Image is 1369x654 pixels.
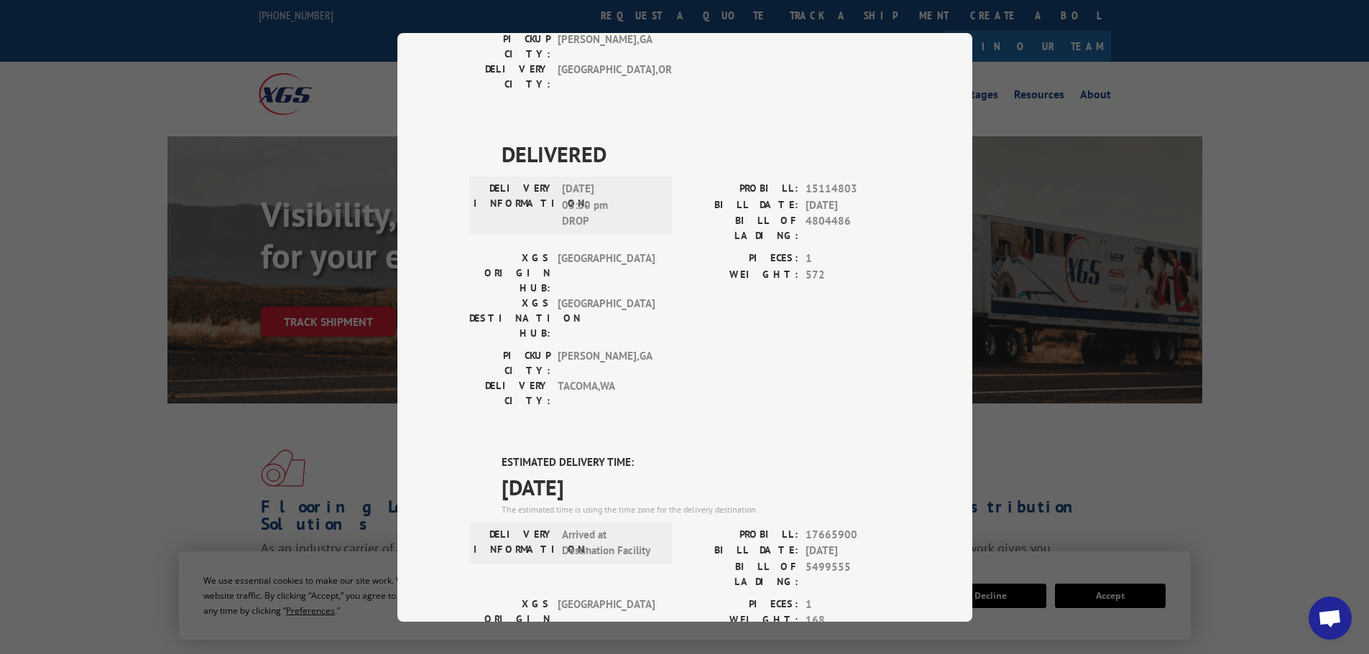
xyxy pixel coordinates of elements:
[469,596,550,641] label: XGS ORIGIN HUB:
[806,213,900,243] span: 4804486
[685,213,798,243] label: BILL OF LADING:
[469,62,550,92] label: DELIVERY CITY:
[558,32,655,62] span: [PERSON_NAME] , GA
[806,612,900,629] span: 168
[469,32,550,62] label: PICKUP CITY:
[469,348,550,378] label: PICKUP CITY:
[806,266,900,283] span: 572
[562,526,659,559] span: Arrived at Destination Facility
[1309,597,1352,640] div: Open chat
[806,251,900,267] span: 1
[502,138,900,170] span: DELIVERED
[806,543,900,559] span: [DATE]
[685,251,798,267] label: PIECES:
[685,612,798,629] label: WEIGHT:
[558,251,655,296] span: [GEOGRAPHIC_DATA]
[685,526,798,543] label: PROBILL:
[685,266,798,283] label: WEIGHT:
[806,559,900,589] span: 5499555
[806,526,900,543] span: 17665900
[469,378,550,408] label: DELIVERY CITY:
[469,251,550,296] label: XGS ORIGIN HUB:
[685,559,798,589] label: BILL OF LADING:
[469,296,550,341] label: XGS DESTINATION HUB:
[558,296,655,341] span: [GEOGRAPHIC_DATA]
[685,197,798,213] label: BILL DATE:
[558,62,655,92] span: [GEOGRAPHIC_DATA] , OR
[806,197,900,213] span: [DATE]
[685,181,798,197] label: PROBILL:
[474,526,555,559] label: DELIVERY INFORMATION:
[502,454,900,471] label: ESTIMATED DELIVERY TIME:
[474,181,555,230] label: DELIVERY INFORMATION:
[502,470,900,503] span: [DATE]
[558,348,655,378] span: [PERSON_NAME] , GA
[558,596,655,641] span: [GEOGRAPHIC_DATA]
[502,503,900,515] div: The estimated time is using the time zone for the delivery destination.
[685,596,798,612] label: PIECES:
[806,181,900,197] span: 15114803
[558,378,655,408] span: TACOMA , WA
[562,181,659,230] span: [DATE] 03:30 pm DROP
[685,543,798,559] label: BILL DATE:
[806,596,900,612] span: 1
